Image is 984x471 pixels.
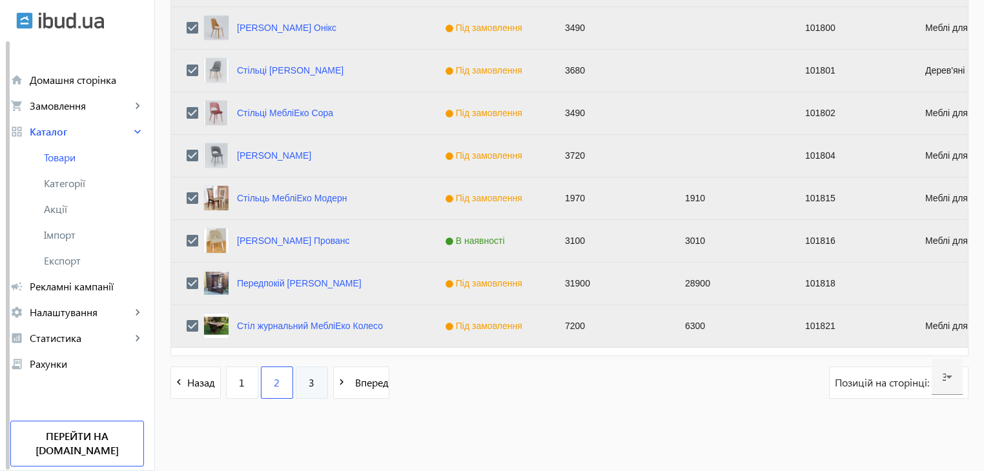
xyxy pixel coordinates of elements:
[10,74,23,86] mat-icon: home
[10,306,23,319] mat-icon: settings
[30,306,131,319] span: Налаштування
[670,305,790,347] div: 6300
[10,280,23,293] mat-icon: campaign
[39,12,104,29] img: ibud_text.svg
[30,125,131,138] span: Каталог
[237,150,311,161] a: [PERSON_NAME]
[445,65,526,75] span: Під замовлення
[790,263,910,305] div: 101818
[445,278,526,288] span: Під замовлення
[549,135,670,177] div: 3720
[445,235,508,246] span: В наявності
[790,50,910,92] div: 101801
[44,151,144,164] span: Товари
[445,193,526,203] span: Під замовлення
[790,177,910,219] div: 101815
[187,376,220,390] span: Назад
[237,235,349,246] a: [PERSON_NAME] Прованс
[670,177,790,219] div: 1910
[670,263,790,305] div: 28900
[309,376,314,390] span: 3
[44,203,144,215] span: Акції
[44,177,144,190] span: Категорії
[30,74,144,86] span: Домашня сторінка
[445,150,526,161] span: Під замовлення
[549,263,670,305] div: 31900
[670,220,790,262] div: 3010
[237,321,383,331] a: Стіл журнальний МебліЕко Колесо
[10,421,144,466] a: Перейти на [DOMAIN_NAME]
[131,125,144,138] mat-icon: keyboard_arrow_right
[549,50,670,92] div: 3680
[30,280,144,293] span: Рекламні кампанії
[10,357,23,370] mat-icon: receipt_long
[171,374,187,390] mat-icon: navigate_before
[549,7,670,49] div: 3490
[30,357,144,370] span: Рахунки
[350,376,389,390] span: Вперед
[239,376,245,390] span: 1
[237,108,333,118] a: Стільці МебліЕко Сора
[131,332,144,345] mat-icon: keyboard_arrow_right
[445,23,526,33] span: Під замовлення
[549,177,670,219] div: 1970
[445,108,526,118] span: Під замовлення
[274,376,280,390] span: 2
[445,321,526,331] span: Під замовлення
[16,12,33,29] img: ibud.svg
[131,306,144,319] mat-icon: keyboard_arrow_right
[549,305,670,347] div: 7200
[333,366,389,399] button: Вперед
[170,366,221,399] button: Назад
[44,228,144,241] span: Імпорт
[30,332,131,345] span: Статистика
[237,65,343,75] a: Стільці [PERSON_NAME]
[790,220,910,262] div: 101816
[835,376,932,390] span: Позицій на сторінці:
[10,125,23,138] mat-icon: grid_view
[549,92,670,134] div: 3490
[790,305,910,347] div: 101821
[237,23,336,33] a: [PERSON_NAME] Онікс
[549,220,670,262] div: 3100
[334,374,350,390] mat-icon: navigate_next
[30,99,131,112] span: Замовлення
[131,99,144,112] mat-icon: keyboard_arrow_right
[10,332,23,345] mat-icon: analytics
[237,278,362,288] a: Передпокій [PERSON_NAME]
[790,7,910,49] div: 101800
[237,193,347,203] a: Стільць МебліЕко Модерн
[44,254,144,267] span: Експорт
[790,92,910,134] div: 101802
[10,99,23,112] mat-icon: shopping_cart
[790,135,910,177] div: 101804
